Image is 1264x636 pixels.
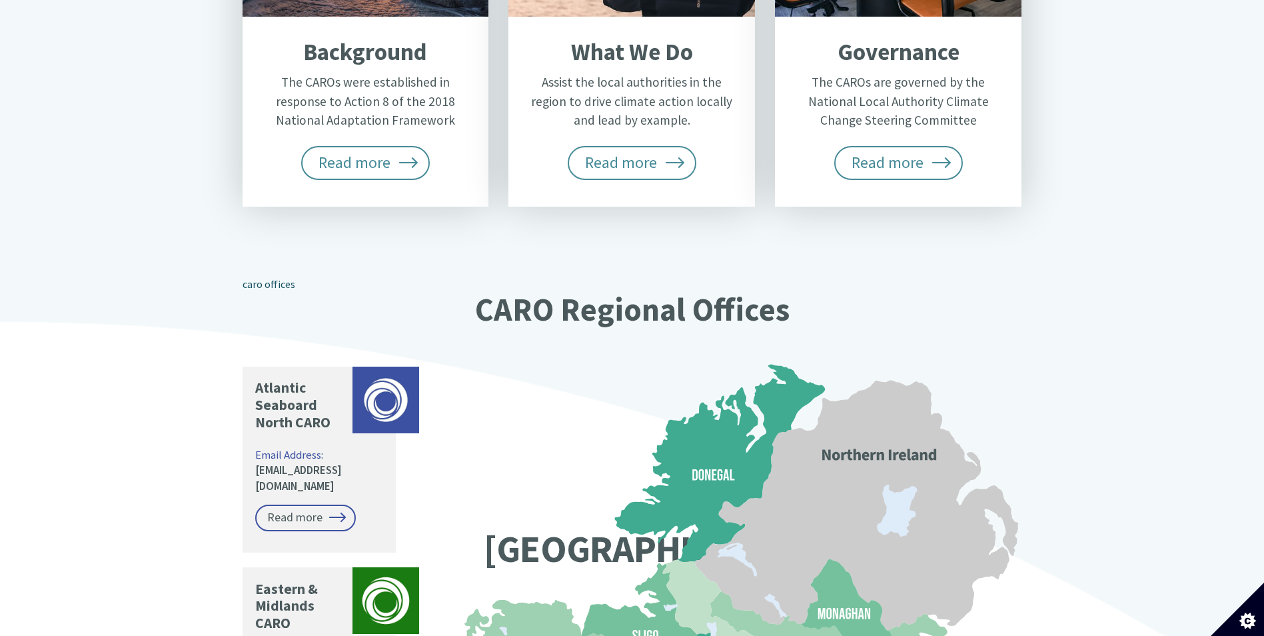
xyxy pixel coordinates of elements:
[255,581,346,633] p: Eastern & Midlands CARO
[255,505,356,531] a: Read more
[834,146,963,179] span: Read more
[261,38,469,66] h2: Background
[528,73,736,130] p: Assist the local authorities in the region to drive climate action locally and lead by example.
[243,277,295,291] a: caro offices
[255,379,346,431] p: Atlantic Seaboard North CARO
[301,146,430,179] span: Read more
[794,38,1002,66] h2: Governance
[1211,583,1264,636] button: Set cookie preferences
[243,292,1022,327] h2: CARO Regional Offices
[484,525,825,573] text: [GEOGRAPHIC_DATA]
[255,447,385,495] p: Email Address:
[528,38,736,66] h2: What We Do
[794,73,1002,130] p: The CAROs are governed by the National Local Authority Climate Change Steering Committee
[568,146,697,179] span: Read more
[261,73,469,130] p: The CAROs were established in response to Action 8 of the 2018 National Adaptation Framework
[255,463,342,493] a: [EMAIL_ADDRESS][DOMAIN_NAME]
